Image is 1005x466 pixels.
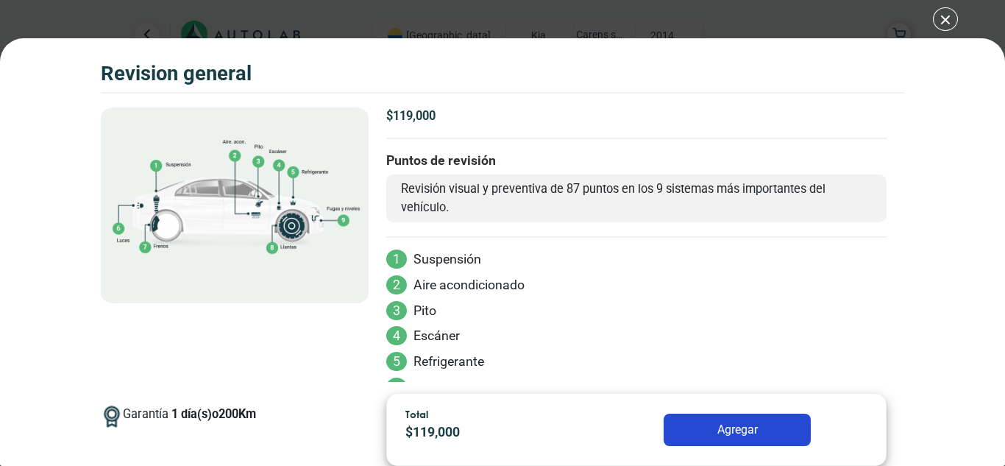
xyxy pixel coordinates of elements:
h3: Puntos de revisión [386,153,887,169]
p: Revisión visual y preventiva de 87 puntos en los 9 sistemas más importantes del vehículo. [401,180,873,216]
h3: REVISION GENERAL [101,62,252,86]
li: Luces [386,378,887,398]
span: 2 [386,275,407,294]
p: $ 119,000 [405,423,585,442]
span: 6 [386,378,407,397]
li: Pito [386,301,887,321]
li: Escáner [386,326,887,346]
p: $ 119,000 [386,107,887,126]
span: 5 [386,352,407,371]
span: Total [405,408,428,420]
li: Refrigerante [386,352,887,372]
span: 3 [386,301,407,320]
span: 4 [386,326,407,345]
span: Garantía [123,406,256,436]
li: Suspensión [386,250,887,269]
span: 1 [386,250,407,269]
button: Agregar [664,414,811,446]
p: 1 día(s) o 200 Km [171,406,256,424]
li: Aire acondicionado [386,275,887,295]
